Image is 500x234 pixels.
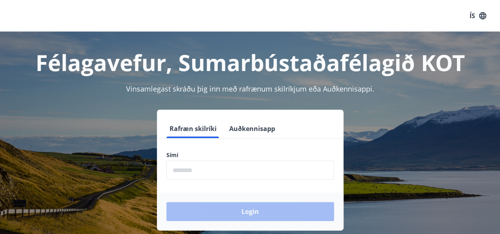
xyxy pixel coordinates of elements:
button: ÍS [465,9,491,23]
button: Rafræn skilríki [166,119,220,138]
h1: Félagavefur, Sumarbústaðafélagið KOT [9,47,491,77]
button: Auðkennisapp [226,119,278,138]
span: Vinsamlegast skráðu þig inn með rafrænum skilríkjum eða Auðkennisappi. [126,84,374,94]
label: Sími [166,151,334,159]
